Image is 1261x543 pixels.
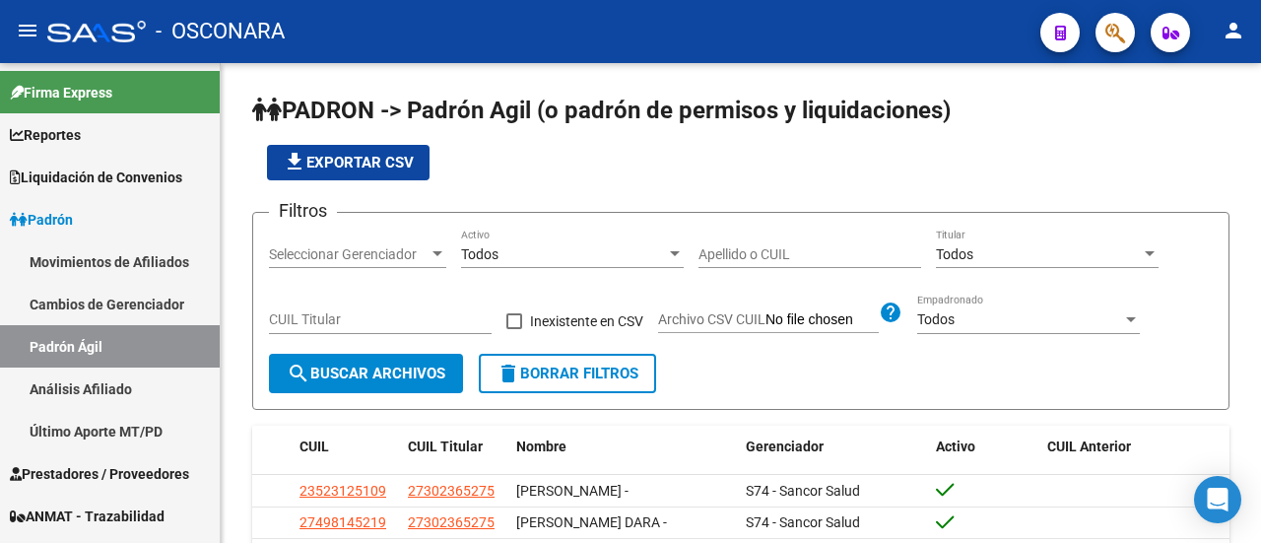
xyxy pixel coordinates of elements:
[1222,19,1245,42] mat-icon: person
[1194,476,1241,523] div: Open Intercom Messenger
[516,439,566,454] span: Nombre
[400,426,508,468] datatable-header-cell: CUIL Titular
[267,145,430,180] button: Exportar CSV
[299,483,386,499] span: 23523125109
[746,439,824,454] span: Gerenciador
[746,483,860,499] span: S74 - Sancor Salud
[936,246,973,262] span: Todos
[1039,426,1229,468] datatable-header-cell: CUIL Anterior
[10,463,189,485] span: Prestadores / Proveedores
[738,426,928,468] datatable-header-cell: Gerenciador
[299,439,329,454] span: CUIL
[10,124,81,146] span: Reportes
[156,10,285,53] span: - OSCONARA
[408,439,483,454] span: CUIL Titular
[16,19,39,42] mat-icon: menu
[292,426,400,468] datatable-header-cell: CUIL
[283,154,414,171] span: Exportar CSV
[765,311,879,329] input: Archivo CSV CUIL
[408,514,495,530] span: 27302365275
[269,246,429,263] span: Seleccionar Gerenciador
[928,426,1039,468] datatable-header-cell: Activo
[879,301,902,324] mat-icon: help
[269,354,463,393] button: Buscar Archivos
[287,365,445,382] span: Buscar Archivos
[516,514,667,530] span: [PERSON_NAME] DARA -
[658,311,765,327] span: Archivo CSV CUIL
[408,483,495,499] span: 27302365275
[497,365,638,382] span: Borrar Filtros
[746,514,860,530] span: S74 - Sancor Salud
[299,514,386,530] span: 27498145219
[1047,439,1131,454] span: CUIL Anterior
[936,439,975,454] span: Activo
[497,362,520,385] mat-icon: delete
[10,506,165,527] span: ANMAT - Trazabilidad
[269,197,337,225] h3: Filtros
[10,82,112,103] span: Firma Express
[516,483,629,499] span: [PERSON_NAME] -
[10,209,73,231] span: Padrón
[10,167,182,188] span: Liquidación de Convenios
[508,426,738,468] datatable-header-cell: Nombre
[479,354,656,393] button: Borrar Filtros
[287,362,310,385] mat-icon: search
[461,246,498,262] span: Todos
[283,150,306,173] mat-icon: file_download
[252,97,951,124] span: PADRON -> Padrón Agil (o padrón de permisos y liquidaciones)
[530,309,643,333] span: Inexistente en CSV
[917,311,955,327] span: Todos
